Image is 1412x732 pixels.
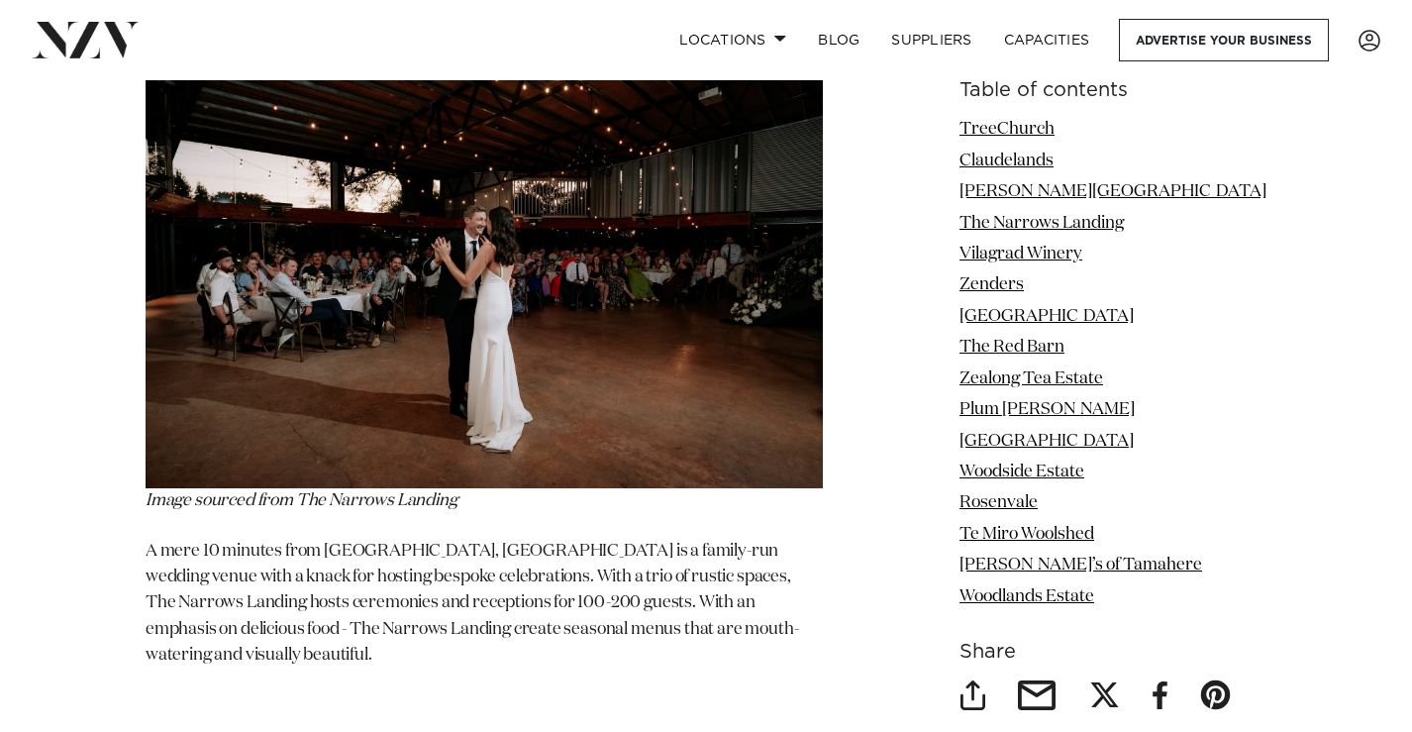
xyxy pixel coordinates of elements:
a: Claudelands [959,152,1054,168]
em: Image sourced from The Narrows Landing [146,254,823,509]
a: [PERSON_NAME][GEOGRAPHIC_DATA] [959,183,1266,200]
a: Te Miro Woolshed [959,526,1094,543]
h6: Share [959,642,1266,663]
a: Rosenvale [959,494,1038,511]
p: A mere 10 minutes from [GEOGRAPHIC_DATA], [GEOGRAPHIC_DATA] is a family-run wedding venue with a ... [146,539,823,670]
a: Zenders [959,276,1024,293]
a: Locations [663,19,802,61]
a: BLOG [802,19,875,61]
a: [PERSON_NAME]’s of Tamahere [959,557,1202,574]
img: nzv-logo.png [32,22,140,57]
a: Vilagrad Winery [959,246,1082,262]
a: Woodlands Estate [959,588,1094,605]
a: [GEOGRAPHIC_DATA] [959,308,1134,325]
a: Zealong Tea Estate [959,370,1103,387]
a: Advertise your business [1119,19,1329,61]
h6: Table of contents [959,80,1266,101]
a: The Red Barn [959,339,1064,356]
a: The Narrows Landing [959,214,1124,231]
a: Capacities [988,19,1106,61]
a: TreeChurch [959,121,1055,138]
a: Woodside Estate [959,464,1084,480]
a: SUPPLIERS [875,19,987,61]
a: [GEOGRAPHIC_DATA] [959,432,1134,449]
a: Plum [PERSON_NAME] [959,401,1135,418]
